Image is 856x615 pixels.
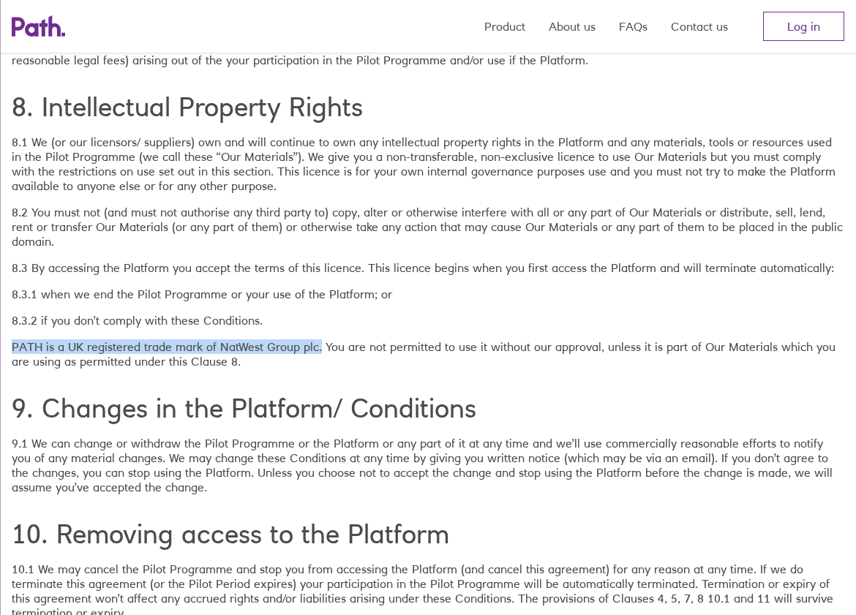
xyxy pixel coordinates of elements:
p: PATH is a UK registered trade mark of NatWest Group plc. You are not permitted to use it without ... [12,339,844,369]
p: 8.3.2 if you don’t comply with these Conditions. [12,313,844,328]
p: 8.3 By accessing the Platform you accept the terms of this licence. This licence begins when you ... [12,260,844,275]
h2: 8. Intellectual Property Rights [12,91,844,123]
h2: 10. Removing access to the Platform [12,518,844,550]
p: 8.1 We (or our licensors/ suppliers) own and will continue to own any intellectual property right... [12,135,844,193]
p: 8.2 You must not (and must not authorise any third party to) copy, alter or otherwise interfere w... [12,205,844,249]
p: 7.8 You agree to indemnify and hold harmless us and each member of NatWest Group from any and all... [12,38,844,67]
p: 9.1 We can change or withdraw the Pilot Programme or the Platform or any part of it at any time a... [12,436,844,494]
a: Log in [763,12,844,41]
p: 8.3.1 when we end the Pilot Programme or your use of the Platform; or [12,287,844,301]
h2: 9. Changes in the Platform/ Conditions [12,392,844,424]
